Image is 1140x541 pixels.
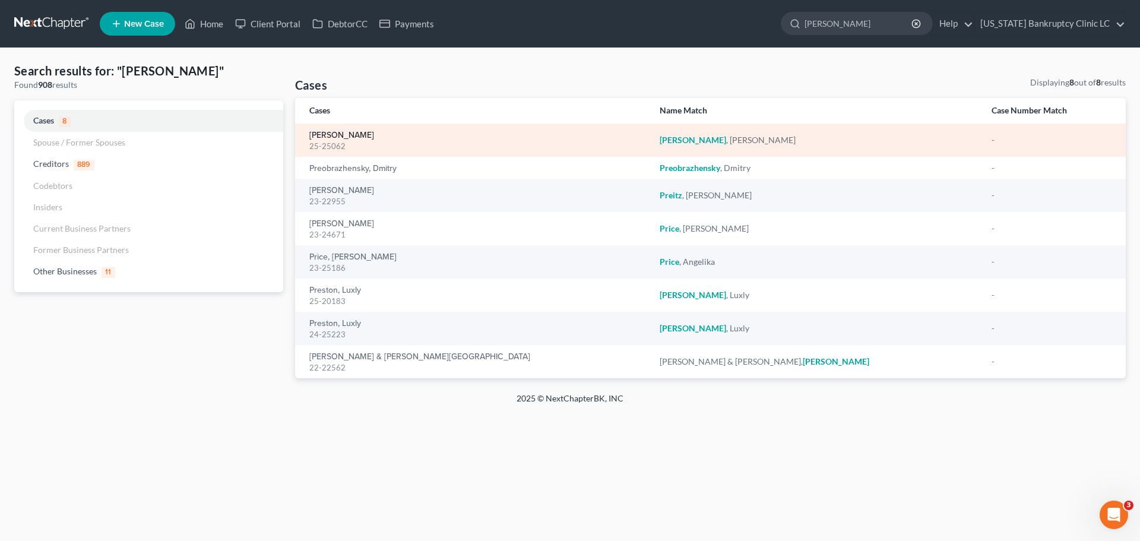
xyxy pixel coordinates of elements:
a: Other Businesses11 [14,261,283,283]
div: [PERSON_NAME] & [PERSON_NAME], [660,356,973,368]
th: Cases [295,98,650,124]
span: Cases [33,115,54,125]
div: , [PERSON_NAME] [660,134,973,146]
div: Displaying out of results [1030,77,1126,88]
div: - [992,322,1111,334]
em: Price [660,223,679,233]
strong: 908 [38,80,52,90]
a: Help [933,13,973,34]
strong: 8 [1096,77,1101,87]
h4: Search results for: "[PERSON_NAME]" [14,62,283,79]
a: Former Business Partners [14,239,283,261]
div: 2025 © NextChapterBK, INC [232,393,908,414]
a: Insiders [14,197,283,218]
a: Creditors889 [14,153,283,175]
div: Found results [14,79,283,91]
iframe: Intercom live chat [1100,501,1128,529]
a: [PERSON_NAME] & [PERSON_NAME][GEOGRAPHIC_DATA] [309,353,530,361]
a: Preston, Luxly [309,286,361,295]
div: - [992,256,1111,268]
span: Creditors [33,159,69,169]
a: Preston, Luxly [309,319,361,328]
a: Codebtors [14,175,283,197]
span: Other Businesses [33,266,97,276]
span: 3 [1124,501,1133,510]
div: , Luxly [660,322,973,334]
div: , [PERSON_NAME] [660,189,973,201]
span: Insiders [33,202,62,212]
div: 23-25186 [309,262,641,274]
a: [PERSON_NAME] [309,131,374,140]
div: - [992,223,1111,235]
div: 23-22955 [309,196,641,207]
span: 889 [74,160,94,170]
em: [PERSON_NAME] [660,290,726,300]
span: Codebtors [33,181,72,191]
span: Spouse / Former Spouses [33,137,125,147]
a: Spouse / Former Spouses [14,132,283,153]
em: [PERSON_NAME] [660,135,726,145]
a: [US_STATE] Bankruptcy Clinic LC [974,13,1125,34]
h4: Cases [295,77,327,93]
input: Search by name... [805,12,913,34]
div: 25-25062 [309,141,641,152]
div: 23-24671 [309,229,641,241]
div: , Luxly [660,289,973,301]
span: 11 [102,267,115,278]
th: Case Number Match [982,98,1126,124]
a: [PERSON_NAME] [309,186,374,195]
div: - [992,356,1111,368]
em: Preitz [660,190,682,200]
a: Preobrazhensky, Dmitry [309,164,397,173]
div: , Dmitry [660,162,973,174]
div: 24-25223 [309,329,641,340]
th: Name Match [650,98,982,124]
div: , [PERSON_NAME] [660,223,973,235]
a: [PERSON_NAME] [309,220,374,228]
div: 25-20183 [309,296,641,307]
strong: 8 [1069,77,1074,87]
span: Current Business Partners [33,223,131,233]
a: Price, [PERSON_NAME] [309,253,397,261]
div: - [992,289,1111,301]
a: Home [179,13,229,34]
div: - [992,189,1111,201]
div: - [992,134,1111,146]
a: Cases8 [14,110,283,132]
a: Client Portal [229,13,306,34]
div: - [992,162,1111,174]
em: [PERSON_NAME] [660,323,726,333]
div: , Angelika [660,256,973,268]
em: Preobrazhensky [660,163,720,173]
a: Payments [373,13,440,34]
a: DebtorCC [306,13,373,34]
a: Current Business Partners [14,218,283,239]
div: 22-22562 [309,362,641,374]
em: [PERSON_NAME] [803,356,869,366]
span: Former Business Partners [33,245,129,255]
span: 8 [59,116,71,127]
span: New Case [124,20,164,29]
em: Price [660,257,679,267]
